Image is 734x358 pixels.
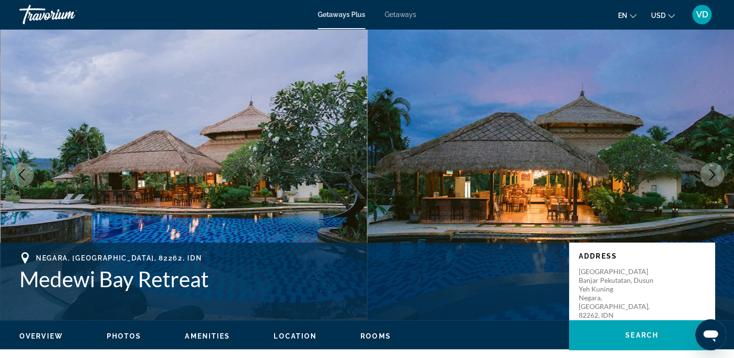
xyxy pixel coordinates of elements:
[274,332,317,341] button: Location
[651,8,675,22] button: Change currency
[625,331,658,339] span: Search
[107,332,142,340] span: Photos
[318,11,365,18] a: Getaways Plus
[10,163,34,187] button: Previous image
[569,320,715,350] button: Search
[185,332,230,341] button: Amenities
[695,319,726,350] iframe: Button to launch messaging window
[185,332,230,340] span: Amenities
[36,254,202,262] span: Negara, [GEOGRAPHIC_DATA], 82262, IDN
[579,267,656,320] p: [GEOGRAPHIC_DATA] Banjar Pekutatan, Dusun Yeh Kuning Negara, [GEOGRAPHIC_DATA], 82262, IDN
[579,252,705,260] p: Address
[618,12,627,19] span: en
[385,11,416,18] a: Getaways
[107,332,142,341] button: Photos
[19,2,116,27] a: Travorium
[274,332,317,340] span: Location
[19,332,63,341] button: Overview
[696,10,708,19] span: VD
[360,332,391,341] button: Rooms
[689,4,715,25] button: User Menu
[700,163,724,187] button: Next image
[360,332,391,340] span: Rooms
[19,266,559,292] h1: Medewi Bay Retreat
[618,8,636,22] button: Change language
[651,12,666,19] span: USD
[19,332,63,340] span: Overview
